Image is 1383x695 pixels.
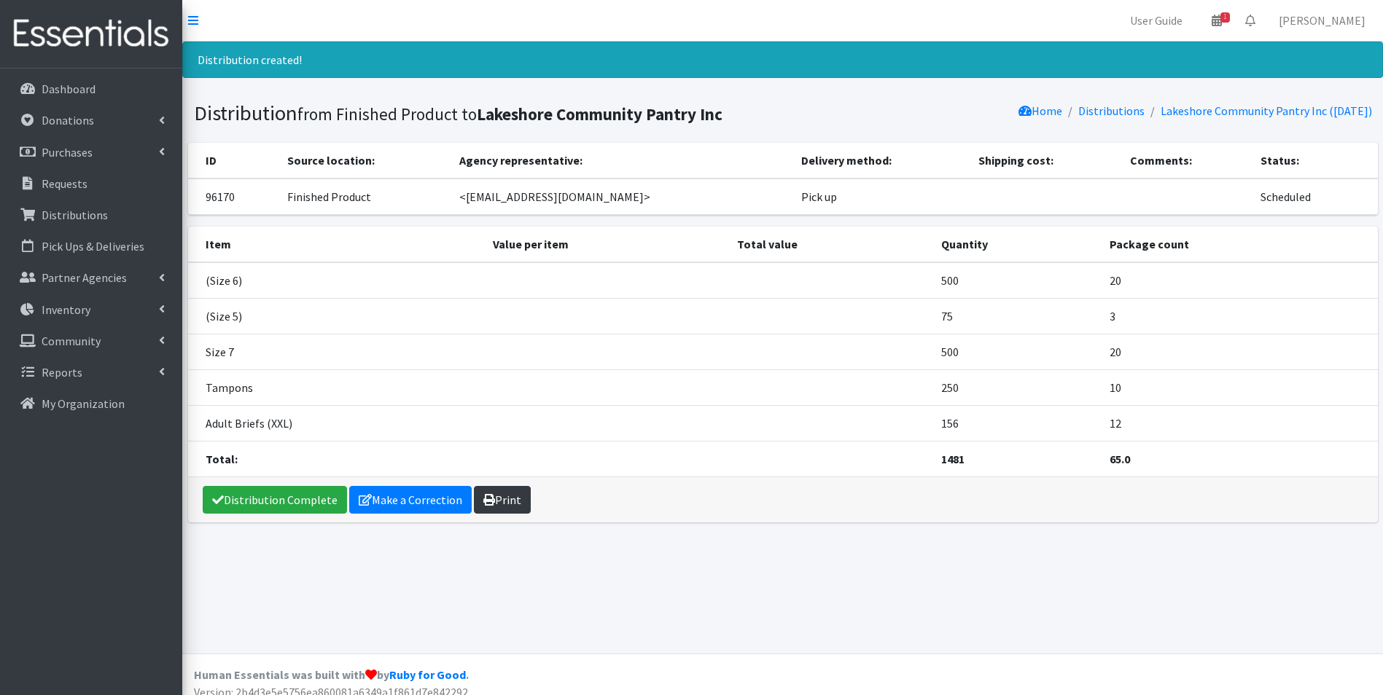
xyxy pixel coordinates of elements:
[1078,103,1145,118] a: Distributions
[188,369,484,405] td: Tampons
[203,486,347,514] a: Distribution Complete
[188,405,484,441] td: Adult Briefs (XXL)
[194,101,778,126] h1: Distribution
[1121,143,1252,178] th: Comments:
[188,227,484,262] th: Item
[6,106,176,135] a: Donations
[451,143,792,178] th: Agency representative:
[1101,334,1378,369] td: 20
[6,263,176,292] a: Partner Agencies
[6,358,176,387] a: Reports
[297,103,722,125] small: from Finished Product to
[451,178,792,215] td: <[EMAIL_ADDRESS][DOMAIN_NAME]>
[194,667,469,682] strong: Human Essentials was built with by .
[6,326,176,356] a: Community
[6,74,176,103] a: Dashboard
[1110,452,1130,466] strong: 65.0
[1252,178,1377,215] td: Scheduled
[6,138,176,167] a: Purchases
[42,82,96,96] p: Dashboard
[474,486,531,514] a: Print
[1161,103,1372,118] a: Lakeshore Community Pantry Inc ([DATE])
[42,270,127,285] p: Partner Agencies
[1101,298,1378,334] td: 3
[42,334,101,348] p: Community
[1267,6,1377,35] a: [PERSON_NAME]
[6,9,176,58] img: HumanEssentials
[728,227,932,262] th: Total value
[278,178,451,215] td: Finished Product
[1252,143,1377,178] th: Status:
[1101,227,1378,262] th: Package count
[42,176,87,191] p: Requests
[6,389,176,418] a: My Organization
[6,200,176,229] a: Distributions
[349,486,472,514] a: Make a Correction
[1220,12,1230,23] span: 1
[42,396,125,411] p: My Organization
[1118,6,1194,35] a: User Guide
[278,143,451,178] th: Source location:
[6,169,176,198] a: Requests
[1101,405,1378,441] td: 12
[42,302,90,317] p: Inventory
[932,227,1101,262] th: Quantity
[1101,369,1378,405] td: 10
[42,145,93,160] p: Purchases
[42,365,82,380] p: Reports
[932,405,1101,441] td: 156
[970,143,1121,178] th: Shipping cost:
[182,42,1383,78] div: Distribution created!
[792,178,970,215] td: Pick up
[42,113,94,127] p: Donations
[188,178,279,215] td: 96170
[932,262,1101,299] td: 500
[6,295,176,324] a: Inventory
[1200,6,1234,35] a: 1
[1101,262,1378,299] td: 20
[477,103,722,125] b: Lakeshore Community Pantry Inc
[932,298,1101,334] td: 75
[941,452,965,466] strong: 1481
[206,452,238,466] strong: Total:
[932,369,1101,405] td: 250
[188,298,484,334] td: (Size 5)
[188,334,484,369] td: Size 7
[188,262,484,299] td: (Size 6)
[1018,103,1062,118] a: Home
[932,334,1101,369] td: 500
[42,208,108,222] p: Distributions
[484,227,728,262] th: Value per item
[42,239,144,254] p: Pick Ups & Deliveries
[6,232,176,261] a: Pick Ups & Deliveries
[188,143,279,178] th: ID
[389,667,466,682] a: Ruby for Good
[792,143,970,178] th: Delivery method:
